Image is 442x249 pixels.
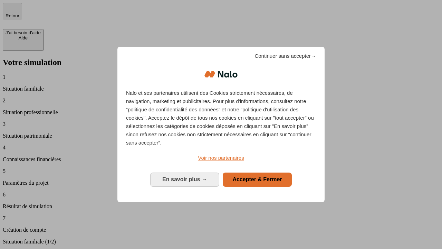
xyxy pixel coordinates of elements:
div: Bienvenue chez Nalo Gestion du consentement [117,47,325,202]
a: Voir nos partenaires [126,154,316,162]
span: Continuer sans accepter→ [254,52,316,60]
button: Accepter & Fermer: Accepter notre traitement des données et fermer [223,173,292,186]
img: Logo [204,64,238,85]
span: Accepter & Fermer [232,176,282,182]
span: Voir nos partenaires [198,155,244,161]
button: En savoir plus: Configurer vos consentements [150,173,219,186]
span: En savoir plus → [162,176,207,182]
p: Nalo et ses partenaires utilisent des Cookies strictement nécessaires, de navigation, marketing e... [126,89,316,147]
